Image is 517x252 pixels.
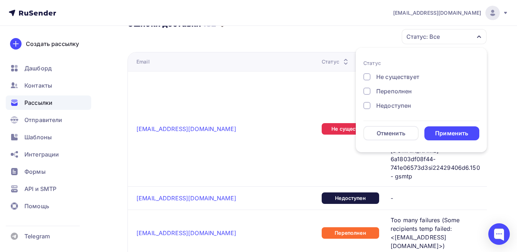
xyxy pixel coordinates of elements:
[6,164,91,179] a: Формы
[393,6,508,20] a: [EMAIL_ADDRESS][DOMAIN_NAME]
[6,113,91,127] a: Отправители
[24,232,50,241] span: Telegram
[322,123,379,135] div: Не существует
[24,150,59,159] span: Интеграции
[24,98,52,107] span: Рассылки
[24,116,62,124] span: Отправители
[136,125,236,132] a: [EMAIL_ADDRESS][DOMAIN_NAME]
[136,195,236,202] a: [EMAIL_ADDRESS][DOMAIN_NAME]
[136,229,236,237] a: [EMAIL_ADDRESS][DOMAIN_NAME]
[356,48,487,152] ul: Статус: Все
[6,95,91,110] a: Рассылки
[376,87,412,95] div: Переполнен
[376,101,411,110] div: Недоступен
[322,58,350,65] div: Статус
[6,61,91,75] a: Дашборд
[391,194,393,202] span: -
[322,227,379,239] div: Переполнен
[322,192,379,204] div: Недоступен
[24,81,52,90] span: Контакты
[401,29,487,45] button: Статус: Все
[406,32,440,41] div: Статус: Все
[24,185,56,193] span: API и SMTP
[24,202,49,210] span: Помощь
[435,129,468,137] div: Применить
[26,39,79,48] div: Создать рассылку
[391,216,480,250] span: Too many failures (Some recipients temp failed: <[EMAIL_ADDRESS][DOMAIN_NAME]>)
[24,167,46,176] span: Формы
[6,78,91,93] a: Контакты
[393,9,481,17] span: [EMAIL_ADDRESS][DOMAIN_NAME]
[24,133,52,141] span: Шаблоны
[24,64,52,73] span: Дашборд
[376,73,419,81] div: Не существует
[377,129,405,137] div: Отменить
[6,130,91,144] a: Шаблоны
[363,60,381,67] div: Статус
[136,58,150,65] div: Email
